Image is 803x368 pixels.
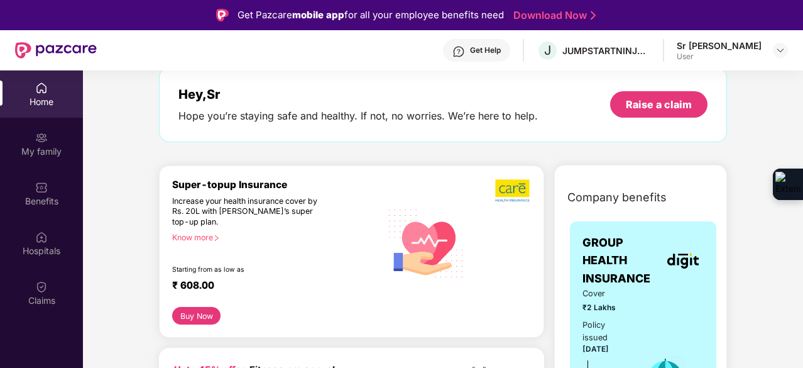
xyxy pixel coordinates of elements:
[562,45,650,57] div: JUMPSTARTNINJA TECHNOLOGIES LLP
[677,40,762,52] div: Sr [PERSON_NAME]
[544,43,551,58] span: J
[667,253,699,269] img: insurerLogo
[582,319,628,344] div: Policy issued
[35,281,48,293] img: svg+xml;base64,PHN2ZyBpZD0iQ2xhaW0iIHhtbG5zPSJodHRwOi8vd3d3LnczLm9yZy8yMDAwL3N2ZyIgd2lkdGg9IjIwIi...
[775,45,785,55] img: svg+xml;base64,PHN2ZyBpZD0iRHJvcGRvd24tMzJ4MzIiIHhtbG5zPSJodHRwOi8vd3d3LnczLm9yZy8yMDAwL3N2ZyIgd2...
[216,9,229,21] img: Logo
[567,189,667,206] span: Company benefits
[582,302,628,314] span: ₹2 Lakhs
[178,109,538,123] div: Hope you’re staying safe and healthy. If not, no worries. We’re here to help.
[582,287,628,300] span: Cover
[172,279,369,294] div: ₹ 608.00
[172,265,328,274] div: Starting from as low as
[591,9,596,22] img: Stroke
[213,235,220,242] span: right
[626,98,692,111] div: Raise a claim
[35,181,48,194] img: svg+xml;base64,PHN2ZyBpZD0iQmVuZWZpdHMiIHhtbG5zPSJodHRwOi8vd3d3LnczLm9yZy8yMDAwL3N2ZyIgd2lkdGg9Ij...
[452,45,465,58] img: svg+xml;base64,PHN2ZyBpZD0iSGVscC0zMngzMiIgeG1sbnM9Imh0dHA6Ly93d3cudzMub3JnLzIwMDAvc3ZnIiB3aWR0aD...
[582,345,609,354] span: [DATE]
[775,172,800,197] img: Extension Icon
[178,87,538,102] div: Hey, Sr
[677,52,762,62] div: User
[172,233,374,242] div: Know more
[582,234,662,287] span: GROUP HEALTH INSURANCE
[292,9,344,21] strong: mobile app
[172,307,221,325] button: Buy Now
[172,179,381,191] div: Super-topup Insurance
[35,82,48,94] img: svg+xml;base64,PHN2ZyBpZD0iSG9tZSIgeG1sbnM9Imh0dHA6Ly93d3cudzMub3JnLzIwMDAvc3ZnIiB3aWR0aD0iMjAiIG...
[172,196,327,228] div: Increase your health insurance cover by Rs. 20L with [PERSON_NAME]’s super top-up plan.
[15,42,97,59] img: New Pazcare Logo
[35,231,48,243] img: svg+xml;base64,PHN2ZyBpZD0iSG9zcGl0YWxzIiB4bWxucz0iaHR0cDovL3d3dy53My5vcmcvMjAwMC9zdmciIHdpZHRoPS...
[470,45,501,55] div: Get Help
[381,197,471,288] img: svg+xml;base64,PHN2ZyB4bWxucz0iaHR0cDovL3d3dy53My5vcmcvMjAwMC9zdmciIHhtbG5zOnhsaW5rPSJodHRwOi8vd3...
[238,8,504,23] div: Get Pazcare for all your employee benefits need
[513,9,592,22] a: Download Now
[495,179,531,203] img: b5dec4f62d2307b9de63beb79f102df3.png
[35,131,48,144] img: svg+xml;base64,PHN2ZyB3aWR0aD0iMjAiIGhlaWdodD0iMjAiIHZpZXdCb3g9IjAgMCAyMCAyMCIgZmlsbD0ibm9uZSIgeG...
